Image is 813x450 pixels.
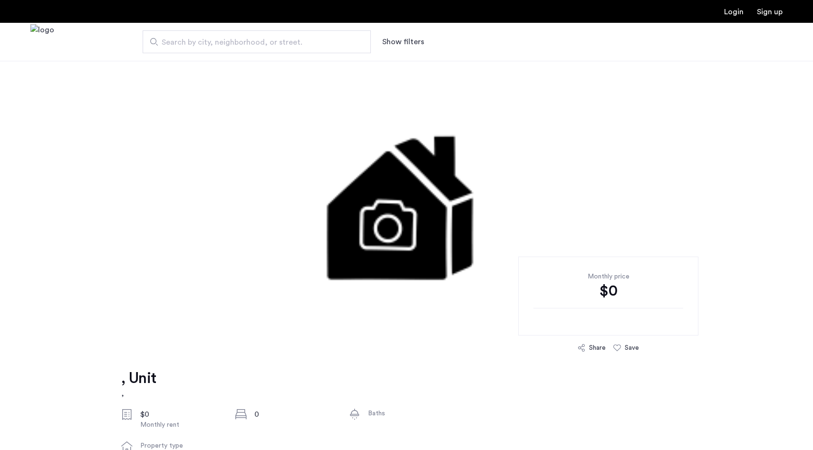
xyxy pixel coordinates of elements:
div: $0 [140,409,220,420]
a: Cazamio Logo [30,24,54,60]
a: Registration [757,8,783,16]
div: Baths [368,409,448,418]
div: $0 [533,281,683,300]
div: 0 [254,409,334,420]
h2: , [121,388,156,399]
h1: , Unit [121,369,156,388]
img: logo [30,24,54,60]
div: Monthly price [533,272,683,281]
a: , Unit, [121,369,156,399]
a: Login [724,8,744,16]
button: Show or hide filters [382,36,424,48]
span: Search by city, neighborhood, or street. [162,37,344,48]
input: Apartment Search [143,30,371,53]
div: Save [625,343,639,353]
img: 1.gif [146,61,667,346]
div: Share [589,343,606,353]
div: Monthly rent [140,420,220,430]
